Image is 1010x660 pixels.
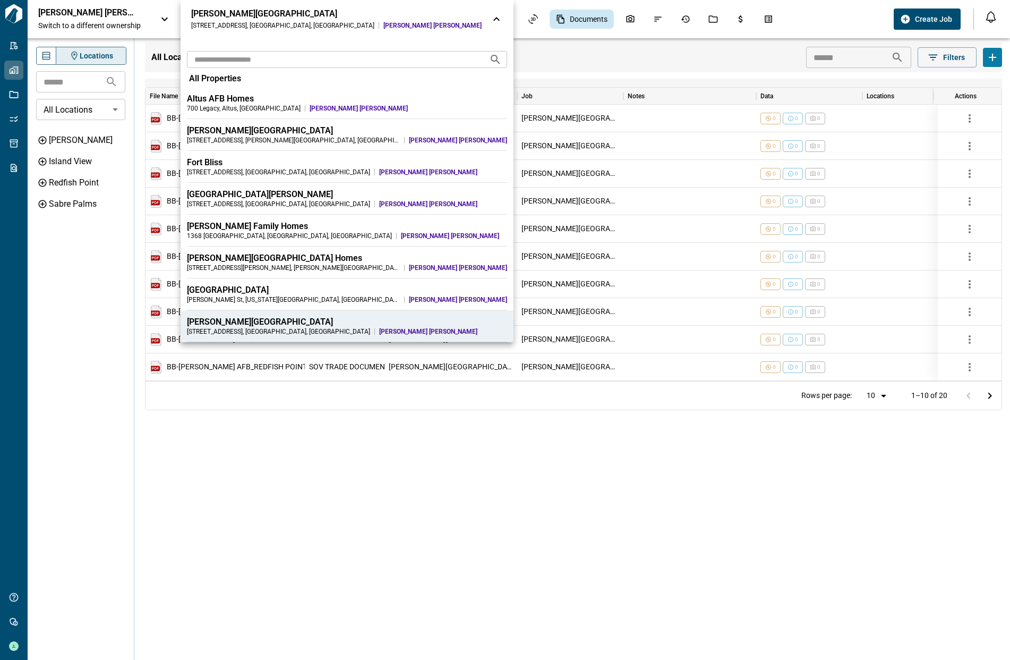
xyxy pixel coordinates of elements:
[187,264,400,272] div: [STREET_ADDRESS][PERSON_NAME] , [PERSON_NAME][GEOGRAPHIC_DATA] , [GEOGRAPHIC_DATA]
[187,327,370,336] div: [STREET_ADDRESS] , [GEOGRAPHIC_DATA] , [GEOGRAPHIC_DATA]
[187,295,400,304] div: [PERSON_NAME] St , [US_STATE][GEOGRAPHIC_DATA] , [GEOGRAPHIC_DATA]
[187,221,507,232] div: [PERSON_NAME] Family Homes
[187,104,301,113] div: 700 Legacy , Altus , [GEOGRAPHIC_DATA]
[187,168,370,176] div: [STREET_ADDRESS] , [GEOGRAPHIC_DATA] , [GEOGRAPHIC_DATA]
[187,94,507,104] div: Altus AFB Homes
[187,317,507,327] div: [PERSON_NAME][GEOGRAPHIC_DATA]
[187,136,400,145] div: [STREET_ADDRESS] , [PERSON_NAME][GEOGRAPHIC_DATA] , [GEOGRAPHIC_DATA]
[383,21,482,30] span: [PERSON_NAME] [PERSON_NAME]
[379,200,507,208] span: [PERSON_NAME] [PERSON_NAME]
[187,125,507,136] div: [PERSON_NAME][GEOGRAPHIC_DATA]
[187,285,507,295] div: [GEOGRAPHIC_DATA]
[187,200,370,208] div: [STREET_ADDRESS] , [GEOGRAPHIC_DATA] , [GEOGRAPHIC_DATA]
[187,189,507,200] div: [GEOGRAPHIC_DATA][PERSON_NAME]
[187,253,507,264] div: [PERSON_NAME][GEOGRAPHIC_DATA] Homes
[191,21,374,30] div: [STREET_ADDRESS] , [GEOGRAPHIC_DATA] , [GEOGRAPHIC_DATA]
[401,232,507,240] span: [PERSON_NAME] [PERSON_NAME]
[189,73,241,84] span: All Properties
[310,104,507,113] span: [PERSON_NAME] [PERSON_NAME]
[485,49,506,70] button: Search projects
[191,9,482,19] div: [PERSON_NAME][GEOGRAPHIC_DATA]
[409,295,507,304] span: [PERSON_NAME] [PERSON_NAME]
[379,327,507,336] span: [PERSON_NAME] [PERSON_NAME]
[409,264,507,272] span: [PERSON_NAME] [PERSON_NAME]
[187,232,392,240] div: 1368 [GEOGRAPHIC_DATA] , [GEOGRAPHIC_DATA] , [GEOGRAPHIC_DATA]
[379,168,507,176] span: [PERSON_NAME] [PERSON_NAME]
[409,136,507,145] span: [PERSON_NAME] [PERSON_NAME]
[187,157,507,168] div: Fort Bliss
